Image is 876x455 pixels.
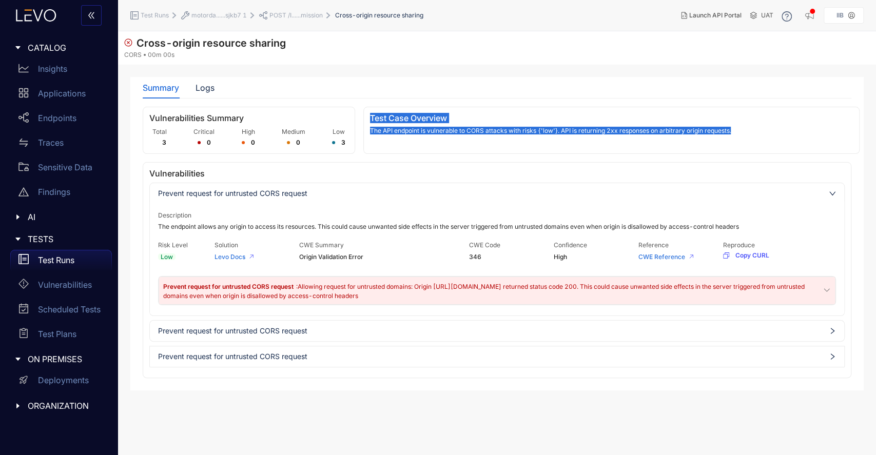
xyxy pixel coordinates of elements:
[251,139,255,146] span: 0
[149,113,348,123] h3: Vulnerabilities Summary
[149,169,845,178] h3: Vulnerabilities
[28,43,104,52] span: CATALOG
[10,157,112,182] a: Sensitive Data
[143,83,179,92] div: Summary
[158,241,188,249] span: Risk Level
[14,213,22,221] span: caret-right
[162,139,166,146] span: 3
[761,12,773,19] span: UAT
[87,11,95,21] span: double-left
[193,128,215,135] span: Critical
[836,12,844,19] p: IIB
[829,327,836,334] span: right
[215,253,245,261] a: Levo Docs
[335,12,423,19] span: Cross-origin resource sharing
[469,241,500,249] span: CWE Code
[215,241,238,249] span: Solution
[207,139,211,146] span: 0
[554,241,587,249] span: Confidence
[38,187,70,196] p: Findings
[18,137,29,148] span: swap
[296,139,300,146] span: 0
[158,223,836,230] span: The endpoint allows any origin to access its resources. This could cause unwanted side effects in...
[6,395,112,417] div: ORGANIZATION
[152,128,167,135] span: Total
[638,253,685,261] a: CWE Reference
[10,370,112,395] a: Deployments
[141,12,169,19] span: Test Runs
[299,253,469,261] span: Origin Validation Error
[341,139,345,146] span: 3
[124,51,142,58] span: CORS
[38,64,67,73] p: Insights
[689,12,742,19] span: Launch API Portal
[10,182,112,206] a: Findings
[829,190,836,197] span: right
[10,58,112,83] a: Insights
[370,113,853,123] h3: Test Case Overview
[28,354,104,364] span: ON PREMISES
[14,402,22,409] span: caret-right
[14,235,22,243] span: caret-right
[829,353,836,360] span: right
[6,37,112,58] div: CATALOG
[38,280,92,289] p: Vulnerabilities
[38,163,92,172] p: Sensitive Data
[299,241,344,249] span: CWE Summary
[163,283,295,290] span: Prevent request for untrusted CORS request
[158,327,836,335] span: Prevent request for untrusted CORS request
[163,283,805,300] span: : Allowing request for untrusted domains: Origin [URL][DOMAIN_NAME] returned status code 200. Thi...
[28,401,104,410] span: ORGANIZATION
[38,375,89,385] p: Deployments
[10,108,112,132] a: Endpoints
[191,12,247,19] span: motorda......sjkb7 1
[38,89,86,98] p: Applications
[148,51,174,58] span: 00m 00s
[158,189,836,197] span: Prevent request for untrusted CORS request
[38,255,74,265] p: Test Runs
[723,249,769,262] button: Copy CURL
[269,12,323,19] span: POST /I......mission
[124,37,286,49] span: Cross-origin resource sharing
[673,7,750,24] button: Launch API Portal
[6,206,112,228] div: AI
[242,128,255,135] span: High
[28,234,104,244] span: TESTS
[282,128,305,135] span: Medium
[10,299,112,324] a: Scheduled Tests
[38,329,76,339] p: Test Plans
[38,138,64,147] p: Traces
[14,355,22,363] span: caret-right
[81,5,102,26] button: double-left
[554,253,638,261] span: High
[10,132,112,157] a: Traces
[158,211,191,219] span: Description
[735,252,769,259] span: Copy CURL
[14,44,22,51] span: caret-right
[158,253,176,261] span: Low
[370,127,853,134] p: The API endpoint is vulnerable to CORS attacks with risks {'low'}. API is returning 2xx responses...
[196,83,215,92] div: Logs
[158,352,836,361] span: Prevent request for untrusted CORS request
[723,241,755,249] span: Reproduce
[469,253,553,261] span: 346
[38,305,101,314] p: Scheduled Tests
[38,113,76,123] p: Endpoints
[638,241,669,249] span: Reference
[10,83,112,108] a: Applications
[333,128,345,135] span: Low
[28,212,104,222] span: AI
[6,228,112,250] div: TESTS
[10,250,112,274] a: Test Runs
[10,324,112,348] a: Test Plans
[6,348,112,370] div: ON PREMISES
[18,187,29,197] span: warning
[10,274,112,299] a: Vulnerabilities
